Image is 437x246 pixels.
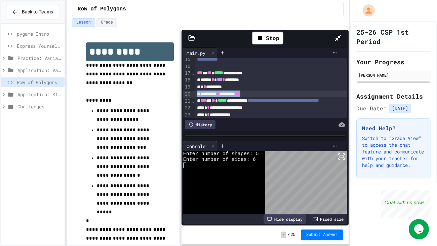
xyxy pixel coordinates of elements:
[252,32,283,44] div: Stop
[183,56,192,63] div: 15
[356,57,431,67] h2: Your Progress
[22,8,53,15] span: Back to Teams
[17,42,62,49] span: Express Yourself in Python!
[183,91,192,98] div: 20
[183,105,192,112] div: 22
[72,18,95,27] button: Lesson
[183,70,192,77] div: 17
[185,120,215,129] div: History
[17,79,62,86] span: Row of Polygons
[183,143,209,150] div: Console
[183,112,192,119] div: 23
[183,63,192,70] div: 16
[389,104,411,113] span: [DATE]
[183,151,259,157] span: Enter number of shapes: 5
[78,5,126,13] span: Row of Polygons
[356,92,431,101] h2: Assignment Details
[287,232,290,238] span: /
[183,48,217,58] div: main.py
[17,55,62,62] span: Practice: Variables/Print
[17,67,62,74] span: Application: Variables/Print
[264,214,306,224] div: Hide display
[17,30,62,37] span: pygame Intro
[356,3,376,18] div: My Account
[183,49,209,57] div: main.py
[362,124,425,132] h3: Need Help?
[291,232,295,238] span: 25
[6,5,59,19] button: Back to Teams
[381,190,430,218] iframe: chat widget
[309,214,347,224] div: Fixed size
[183,84,192,91] div: 19
[306,232,338,238] span: Submit Answer
[281,232,286,238] span: -
[301,230,343,240] button: Submit Answer
[183,77,192,84] div: 18
[191,98,195,104] span: Fold line
[17,103,62,110] span: Challenges
[17,91,62,98] span: Application: Strings, Inputs, Math
[183,98,192,105] div: 21
[183,157,256,163] span: Enter number of sides: 6
[356,27,431,46] h1: 25-26 CSP 1st Period
[356,104,387,112] span: Due Date:
[191,70,195,76] span: Fold line
[183,141,217,151] div: Console
[362,135,425,169] p: Switch to "Grade View" to access the chat feature and communicate with your teacher for help and ...
[358,72,429,78] div: [PERSON_NAME]
[409,219,430,239] iframe: chat widget
[96,18,117,27] button: Grade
